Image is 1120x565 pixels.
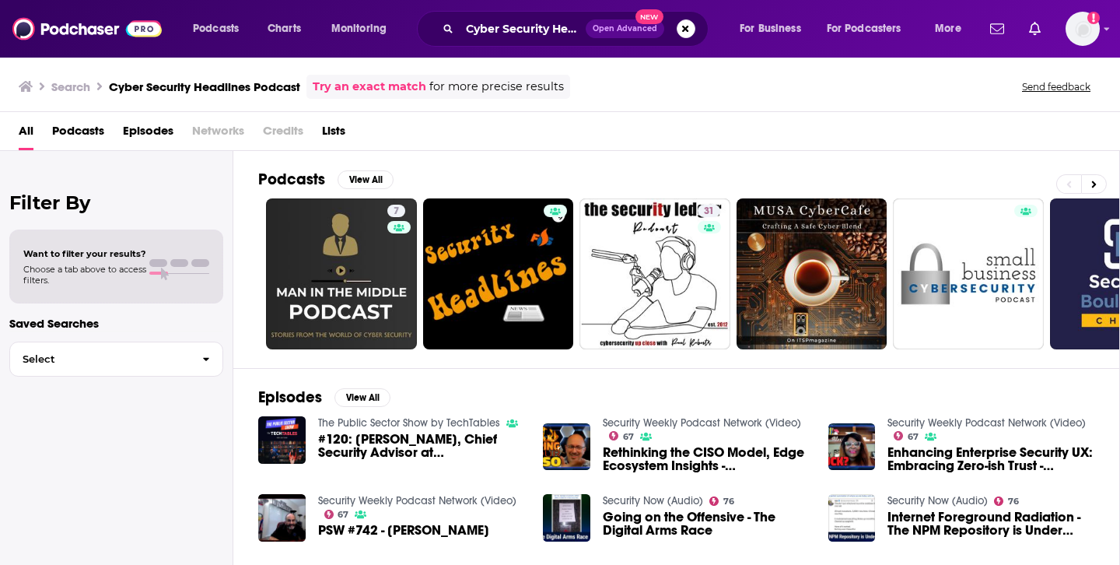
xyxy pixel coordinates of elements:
span: Enhancing Enterprise Security UX: Embracing Zero-ish Trust - [PERSON_NAME], [PERSON_NAME] - ESW #324 [887,446,1094,472]
svg: Add a profile image [1087,12,1100,24]
span: More [935,18,961,40]
a: EpisodesView All [258,388,390,407]
img: Going on the Offensive - The Digital Arms Race [543,494,590,542]
h3: Search [51,79,90,94]
a: Security Weekly Podcast Network (Video) [603,416,801,430]
span: #120: [PERSON_NAME], Chief Security Advisor at [GEOGRAPHIC_DATA] [318,433,525,459]
span: Open Advanced [593,25,657,33]
button: Open AdvancedNew [586,19,664,38]
span: PSW #742 - [PERSON_NAME] [318,524,489,537]
input: Search podcasts, credits, & more... [460,16,586,41]
button: open menu [320,16,407,41]
span: 76 [1008,498,1019,505]
a: Security Now (Audio) [887,494,988,507]
button: open menu [729,16,821,41]
a: 31 [579,198,730,349]
a: Internet Foreground Radiation - The NPM Repository is Under Siege [887,511,1094,537]
a: Podcasts [52,118,104,150]
button: View All [338,170,394,189]
button: open menu [817,16,924,41]
a: Lists [322,118,345,150]
button: View All [334,388,390,407]
a: All [19,118,33,150]
img: Internet Foreground Radiation - The NPM Repository is Under Siege [828,494,876,542]
span: Rethinking the CISO Model, Edge Ecosystem Insights - [PERSON_NAME], [PERSON_NAME] - ESW #325 [603,446,810,472]
a: 7 [266,198,417,349]
span: 31 [704,204,714,219]
a: 31 [698,205,720,217]
a: Security Weekly Podcast Network (Video) [887,416,1086,430]
a: 7 [387,205,405,217]
button: open menu [182,16,259,41]
span: Monitoring [331,18,387,40]
span: New [635,9,663,24]
img: Enhancing Enterprise Security UX: Embracing Zero-ish Trust - Ryan Fried, Juliet Okafor - ESW #324 [828,423,876,471]
span: 7 [394,204,399,219]
img: #120: Morgan Wright, Chief Security Advisor at SentinelOne [258,416,306,464]
a: 67 [609,431,634,440]
a: Security Now (Audio) [603,494,703,507]
span: Credits [263,118,303,150]
img: Podchaser - Follow, Share and Rate Podcasts [12,14,162,44]
div: Search podcasts, credits, & more... [432,11,723,47]
h2: Episodes [258,388,322,407]
span: Select [10,354,190,364]
span: Networks [192,118,244,150]
span: 76 [723,498,734,505]
span: 67 [908,433,919,440]
h3: Cyber Security Headlines Podcast [109,79,300,94]
h2: Filter By [9,191,223,214]
img: Rethinking the CISO Model, Edge Ecosystem Insights - Nathan Case, Theresa Lanowitz - ESW #325 [543,423,590,471]
button: Select [9,342,223,377]
span: For Podcasters [827,18,901,40]
h2: Podcasts [258,170,325,189]
a: PSW #742 - John Pescatore [318,524,489,537]
span: Charts [268,18,301,40]
span: Logged in as sashagoldin [1066,12,1100,46]
a: Security Weekly Podcast Network (Video) [318,494,516,507]
span: 67 [623,433,634,440]
a: The Public Sector Show by TechTables [318,416,500,430]
a: Episodes [123,118,173,150]
a: Show notifications dropdown [1023,16,1047,42]
span: Choose a tab above to access filters. [23,264,146,286]
a: Show notifications dropdown [984,16,1010,42]
span: Want to filter your results? [23,248,146,259]
img: User Profile [1066,12,1100,46]
span: 67 [338,511,348,518]
a: 67 [894,431,919,440]
a: Charts [257,16,310,41]
a: 76 [994,497,1019,506]
p: Saved Searches [9,316,223,331]
a: Enhancing Enterprise Security UX: Embracing Zero-ish Trust - Ryan Fried, Juliet Okafor - ESW #324 [887,446,1094,472]
button: Send feedback [1017,80,1095,93]
a: #120: Morgan Wright, Chief Security Advisor at SentinelOne [318,433,525,459]
a: PodcastsView All [258,170,394,189]
a: 67 [324,510,349,519]
button: open menu [924,16,981,41]
img: PSW #742 - John Pescatore [258,494,306,542]
span: for more precise results [429,78,564,96]
a: Rethinking the CISO Model, Edge Ecosystem Insights - Nathan Case, Theresa Lanowitz - ESW #325 [603,446,810,472]
a: Going on the Offensive - The Digital Arms Race [603,511,810,537]
a: 76 [709,497,734,506]
a: Try an exact match [313,78,426,96]
span: Podcasts [193,18,239,40]
button: Show profile menu [1066,12,1100,46]
span: For Business [740,18,801,40]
